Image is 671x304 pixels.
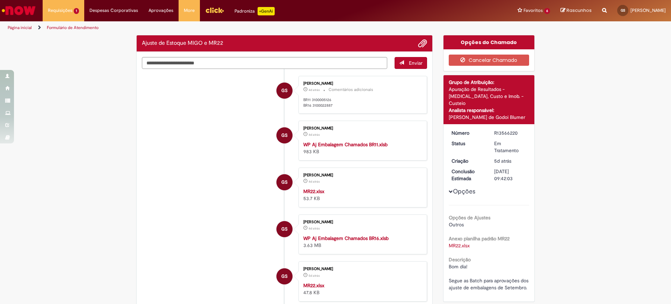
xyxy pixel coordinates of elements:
a: WP Aj Embalagem Chamados BR11.xlsb [303,141,388,148]
div: [DATE] 09:42:03 [494,168,527,182]
span: 5d atrás [494,158,511,164]
div: Grupo de Atribuição: [449,79,529,86]
h2: Ajuste de Estoque MIGO e MR22 Histórico de tíquete [142,40,223,47]
a: MR22.xlsx [303,282,324,289]
span: Favoritos [524,7,543,14]
div: Padroniza [235,7,275,15]
div: [PERSON_NAME] [303,173,420,177]
span: GS [281,268,288,285]
div: Gleydson De Moura Souza [276,83,293,99]
div: Opções do Chamado [443,35,535,49]
span: Despesas Corporativas [89,7,138,14]
div: Apuração de Resultados - [MEDICAL_DATA], Custo e Imob. - Custeio [449,86,529,107]
span: GS [621,8,625,13]
button: Adicionar anexos [418,39,427,48]
span: Requisições [48,7,72,14]
dt: Número [446,129,489,136]
div: Gleydson De Moura Souza [276,221,293,237]
div: [PERSON_NAME] [303,220,420,224]
time: 25/09/2025 11:42:00 [494,158,511,164]
div: 25/09/2025 11:42:00 [494,157,527,164]
div: 3.63 MB [303,235,420,249]
span: 5d atrás [309,274,320,278]
span: Rascunhos [567,7,592,14]
div: Gleydson De Moura Souza [276,268,293,284]
span: 4d atrás [309,226,320,231]
span: [PERSON_NAME] [630,7,666,13]
span: Outros [449,221,464,228]
img: ServiceNow [1,3,37,17]
time: 26/09/2025 10:12:26 [309,88,320,92]
p: +GenAi [258,7,275,15]
a: Página inicial [8,25,32,30]
div: [PERSON_NAME] [303,126,420,130]
img: click_logo_yellow_360x200.png [205,5,224,15]
dt: Conclusão Estimada [446,168,489,182]
p: BR11 3100005126 BR16 3100022887 [303,97,420,108]
div: 53.7 KB [303,188,420,202]
div: 47.8 KB [303,282,420,296]
div: Gleydson De Moura Souza [276,174,293,190]
b: Anexo planilha padrão MR22 [449,235,510,242]
textarea: Digite sua mensagem aqui... [142,57,387,69]
time: 26/09/2025 10:11:41 [309,226,320,231]
span: GS [281,82,288,99]
a: Rascunhos [561,7,592,14]
a: MR22.xlsx [303,188,324,195]
span: 4d atrás [309,133,320,137]
ul: Trilhas de página [5,21,442,34]
span: 1 [74,8,79,14]
div: 983 KB [303,141,420,155]
div: [PERSON_NAME] [303,267,420,271]
button: Enviar [395,57,427,69]
div: Analista responsável: [449,107,529,114]
span: GS [281,174,288,191]
time: 25/09/2025 11:41:57 [309,274,320,278]
span: GS [281,221,288,238]
dt: Status [446,140,489,147]
span: More [184,7,195,14]
div: R13566220 [494,129,527,136]
span: Enviar [409,60,423,66]
div: Gleydson De Moura Souza [276,127,293,143]
span: Bom dia! Segue as Batch para aprovações dos ajuste de embalagens de Setembro. [449,263,530,291]
a: WP Aj Embalagem Chamados BR16.xlsb [303,235,389,241]
dt: Criação [446,157,489,164]
span: 6 [544,8,550,14]
span: Aprovações [149,7,173,14]
time: 26/09/2025 10:11:41 [309,179,320,184]
div: Em Tratamento [494,140,527,154]
div: [PERSON_NAME] [303,82,420,86]
small: Comentários adicionais [329,87,373,93]
a: Formulário de Atendimento [47,25,99,30]
time: 26/09/2025 10:11:46 [309,133,320,137]
button: Cancelar Chamado [449,55,529,66]
a: Download de MR22.xlsx [449,242,470,249]
span: GS [281,127,288,144]
div: [PERSON_NAME] de Godoi Blumer [449,114,529,121]
span: 4d atrás [309,179,320,184]
b: Opções de Ajustes [449,214,490,221]
b: Descrição [449,256,471,263]
span: 4d atrás [309,88,320,92]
